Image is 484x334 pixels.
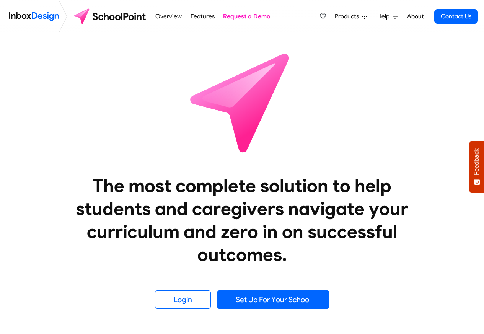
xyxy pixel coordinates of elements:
[188,9,217,24] a: Features
[155,290,211,309] a: Login
[473,148,480,175] span: Feedback
[335,12,362,21] span: Products
[173,33,311,171] img: icon_schoolpoint.svg
[221,9,272,24] a: Request a Demo
[434,9,478,24] a: Contact Us
[217,290,329,309] a: Set Up For Your School
[332,9,370,24] a: Products
[377,12,393,21] span: Help
[405,9,426,24] a: About
[153,9,184,24] a: Overview
[60,174,424,266] heading: The most complete solution to help students and caregivers navigate your curriculum and zero in o...
[469,141,484,193] button: Feedback - Show survey
[374,9,401,24] a: Help
[70,7,151,26] img: schoolpoint logo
